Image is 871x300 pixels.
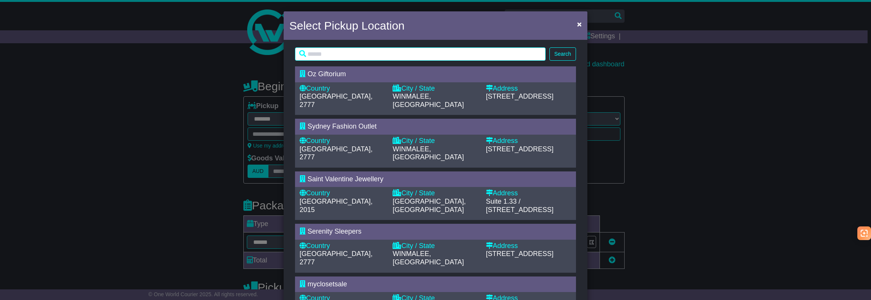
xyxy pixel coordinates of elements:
span: [STREET_ADDRESS] [486,250,554,258]
div: Address [486,137,571,145]
span: [GEOGRAPHIC_DATA], 2777 [300,93,372,108]
div: Country [300,242,385,250]
span: [GEOGRAPHIC_DATA], 2777 [300,145,372,161]
span: [STREET_ADDRESS] [486,93,554,100]
span: WINMALEE, [GEOGRAPHIC_DATA] [393,250,464,266]
div: Address [486,189,571,198]
div: Address [486,85,571,93]
h4: Select Pickup Location [289,17,405,34]
span: [GEOGRAPHIC_DATA], 2015 [300,198,372,214]
button: Search [549,47,576,61]
span: WINMALEE, [GEOGRAPHIC_DATA] [393,145,464,161]
span: [GEOGRAPHIC_DATA], [GEOGRAPHIC_DATA] [393,198,465,214]
span: [GEOGRAPHIC_DATA], 2777 [300,250,372,266]
div: Country [300,85,385,93]
div: City / State [393,137,478,145]
span: myclosetsale [308,280,347,288]
span: Oz Giftorium [308,70,346,78]
div: Address [486,242,571,250]
span: WINMALEE, [GEOGRAPHIC_DATA] [393,93,464,108]
div: City / State [393,85,478,93]
button: Close [573,16,585,32]
span: Saint Valentine Jewellery [308,175,383,183]
div: Country [300,137,385,145]
span: [STREET_ADDRESS] [486,145,554,153]
div: Country [300,189,385,198]
span: Sydney Fashion Outlet [308,123,377,130]
div: City / State [393,189,478,198]
span: × [577,20,582,28]
span: Suite 1.33 / [STREET_ADDRESS] [486,198,554,214]
span: Serenity Sleepers [308,228,361,235]
div: City / State [393,242,478,250]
